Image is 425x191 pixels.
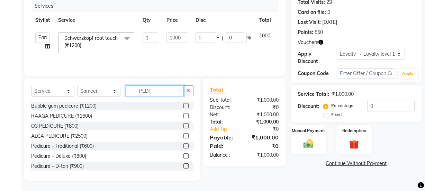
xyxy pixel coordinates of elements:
[255,12,275,28] th: Total
[322,19,337,26] div: [DATE]
[247,34,251,42] span: %
[298,70,337,77] div: Coupon Code
[138,12,162,28] th: Qty
[398,69,418,79] button: Apply
[81,42,84,48] a: x
[244,97,284,104] div: ₹1,000.00
[205,152,244,159] div: Balance :
[332,91,354,98] div: ₹1,000.00
[162,12,191,28] th: Price
[298,91,329,98] div: Service Total:
[251,126,284,133] div: ₹0
[31,133,88,140] div: ALGA PEDICURE (₹2500)
[259,33,270,39] span: 1000
[244,152,284,159] div: ₹1,000.00
[205,97,244,104] div: Sub Total:
[205,104,244,111] div: Discount:
[205,118,244,126] div: Total:
[331,102,353,109] label: Percentage
[298,29,313,36] div: Points:
[31,163,84,170] div: Pedicure - D-tan (₹900)
[346,138,362,150] img: _gift.svg
[210,86,226,93] span: Total
[216,34,219,42] span: F
[244,142,284,150] div: ₹0
[31,12,54,28] th: Stylist
[298,19,321,26] div: Last Visit:
[244,133,284,142] div: ₹1,000.00
[126,85,184,96] input: Search or Scan
[337,68,395,79] input: Enter Offer / Coupon Code
[191,12,255,28] th: Disc
[300,138,316,149] img: _cash.svg
[298,51,337,65] div: Apply Discount
[205,111,244,118] div: Net:
[298,39,318,46] span: Vouchers
[205,142,244,150] div: Paid:
[31,153,86,160] div: Pedicure - Deluxe (₹800)
[292,160,420,167] a: Continue Without Payment
[298,103,319,110] div: Discount:
[327,9,330,16] div: 0
[222,34,223,42] span: |
[31,102,97,110] div: Bubble gum pedicure (₹1200)
[342,128,366,134] label: Redemption
[31,143,94,150] div: Pedicure - Traditional (₹600)
[244,118,284,126] div: ₹1,000.00
[292,128,325,134] label: Manual Payment
[298,9,326,16] div: Card on file:
[31,122,79,130] div: O3 PEDICURE (₹800)
[331,111,342,118] label: Fixed
[315,29,323,36] div: 550
[244,104,284,111] div: ₹0
[205,133,244,142] div: Payable:
[275,12,298,28] th: Action
[54,12,138,28] th: Service
[64,35,118,48] span: Schwarzkopf root touch (₹1200)
[31,112,92,120] div: RAAGA PEDICURE (₹1600)
[205,126,251,133] a: Add Tip
[244,111,284,118] div: ₹1,000.00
